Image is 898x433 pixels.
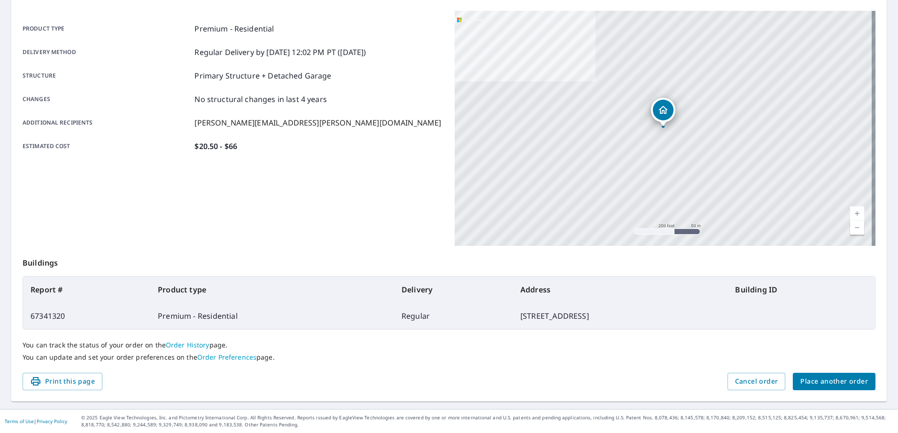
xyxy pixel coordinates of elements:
a: Terms of Use [5,418,34,425]
p: Changes [23,94,191,105]
th: Report # [23,276,150,303]
a: Current Level 17, Zoom In [850,206,864,220]
p: Regular Delivery by [DATE] 12:02 PM PT ([DATE]) [194,47,366,58]
p: You can track the status of your order on the page. [23,341,875,349]
th: Building ID [728,276,875,303]
p: $20.50 - $66 [194,141,237,152]
span: Cancel order [735,376,778,387]
th: Product type [150,276,394,303]
td: 67341320 [23,303,150,329]
p: [PERSON_NAME][EMAIL_ADDRESS][PERSON_NAME][DOMAIN_NAME] [194,117,441,128]
p: You can update and set your order preferences on the page. [23,353,875,362]
div: Dropped pin, building 1, Residential property, 19 Apple Ln Fleetwood, PA 19522 [651,98,675,127]
th: Address [513,276,728,303]
span: Print this page [30,376,95,387]
span: Place another order [800,376,868,387]
p: No structural changes in last 4 years [194,94,327,105]
p: | [5,418,67,424]
a: Privacy Policy [37,418,67,425]
td: Regular [394,303,513,329]
p: Buildings [23,246,875,276]
p: Structure [23,70,191,81]
p: Delivery method [23,47,191,58]
button: Place another order [793,373,875,390]
button: Cancel order [728,373,786,390]
p: Estimated cost [23,141,191,152]
a: Current Level 17, Zoom Out [850,220,864,235]
p: © 2025 Eagle View Technologies, Inc. and Pictometry International Corp. All Rights Reserved. Repo... [81,414,893,428]
p: Additional recipients [23,117,191,128]
td: [STREET_ADDRESS] [513,303,728,329]
button: Print this page [23,373,102,390]
th: Delivery [394,276,513,303]
a: Order Preferences [197,353,256,362]
p: Premium - Residential [194,23,274,34]
p: Product type [23,23,191,34]
p: Primary Structure + Detached Garage [194,70,331,81]
td: Premium - Residential [150,303,394,329]
a: Order History [166,340,209,349]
